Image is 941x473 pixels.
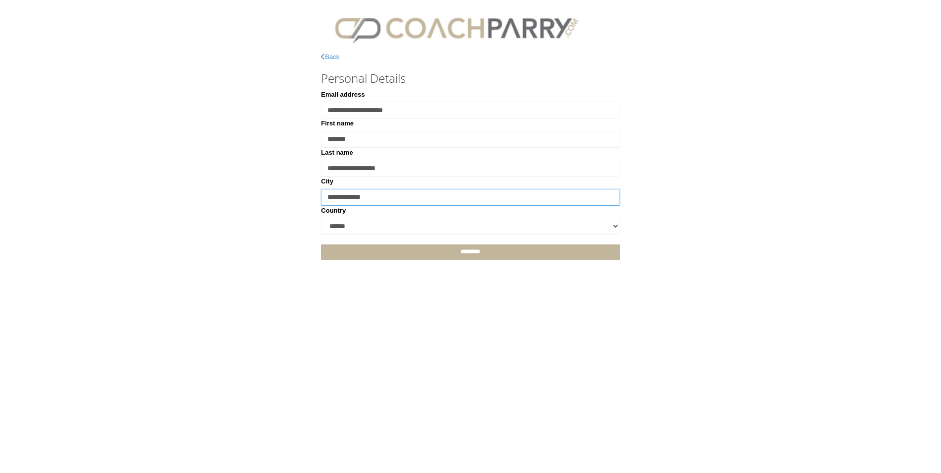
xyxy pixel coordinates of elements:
[321,118,354,128] label: First name
[321,148,353,158] label: Last name
[321,206,346,216] label: Country
[321,72,620,85] h3: Personal Details
[321,90,365,100] label: Email address
[321,10,592,47] img: CPlogo.png
[321,177,333,186] label: City
[321,53,339,60] a: Back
